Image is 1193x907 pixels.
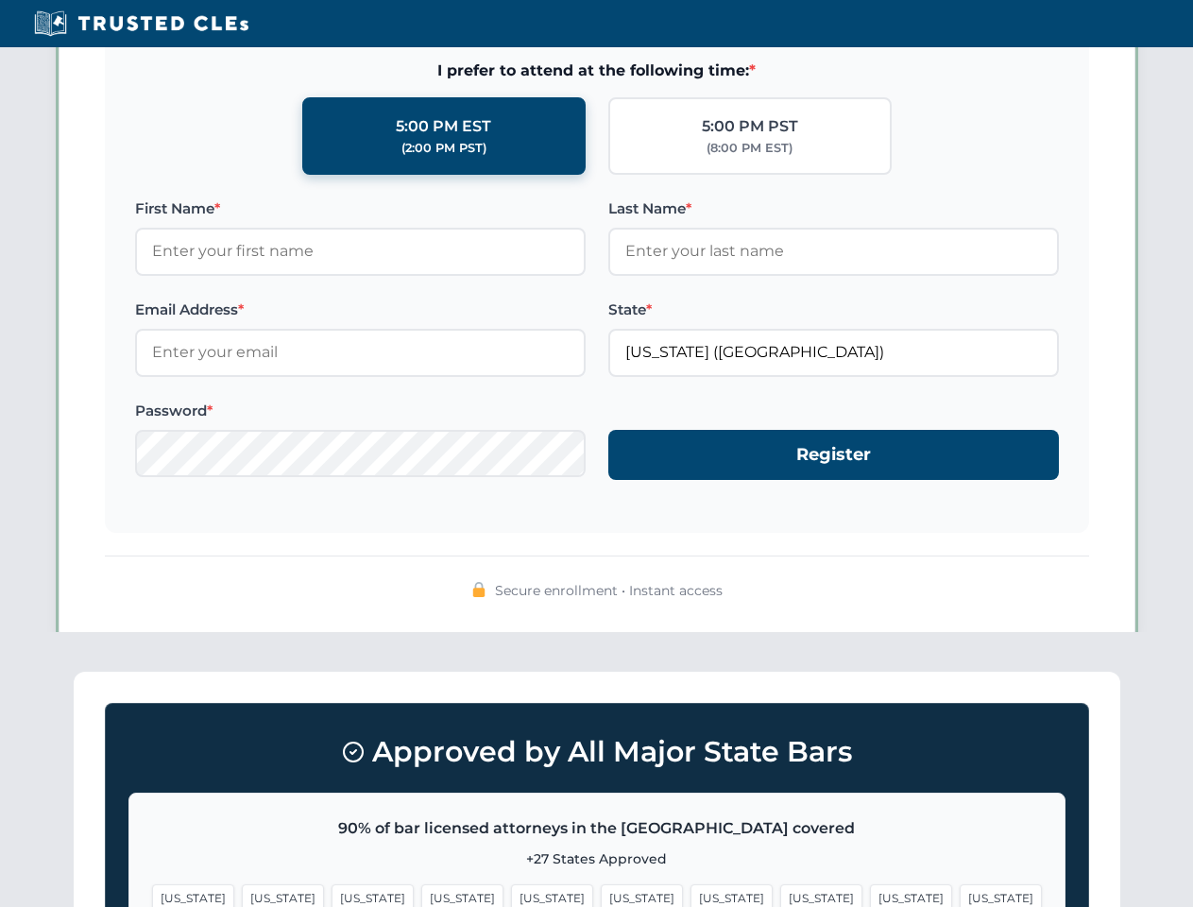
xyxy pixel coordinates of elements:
[608,197,1059,220] label: Last Name
[401,139,486,158] div: (2:00 PM PST)
[608,430,1059,480] button: Register
[128,727,1065,778] h3: Approved by All Major State Bars
[135,59,1059,83] span: I prefer to attend at the following time:
[28,9,254,38] img: Trusted CLEs
[135,197,586,220] label: First Name
[152,816,1042,841] p: 90% of bar licensed attorneys in the [GEOGRAPHIC_DATA] covered
[471,582,486,597] img: 🔒
[135,329,586,376] input: Enter your email
[608,329,1059,376] input: Florida (FL)
[608,228,1059,275] input: Enter your last name
[707,139,792,158] div: (8:00 PM EST)
[152,848,1042,869] p: +27 States Approved
[135,299,586,321] label: Email Address
[608,299,1059,321] label: State
[702,114,798,139] div: 5:00 PM PST
[135,400,586,422] label: Password
[396,114,491,139] div: 5:00 PM EST
[495,580,723,601] span: Secure enrollment • Instant access
[135,228,586,275] input: Enter your first name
